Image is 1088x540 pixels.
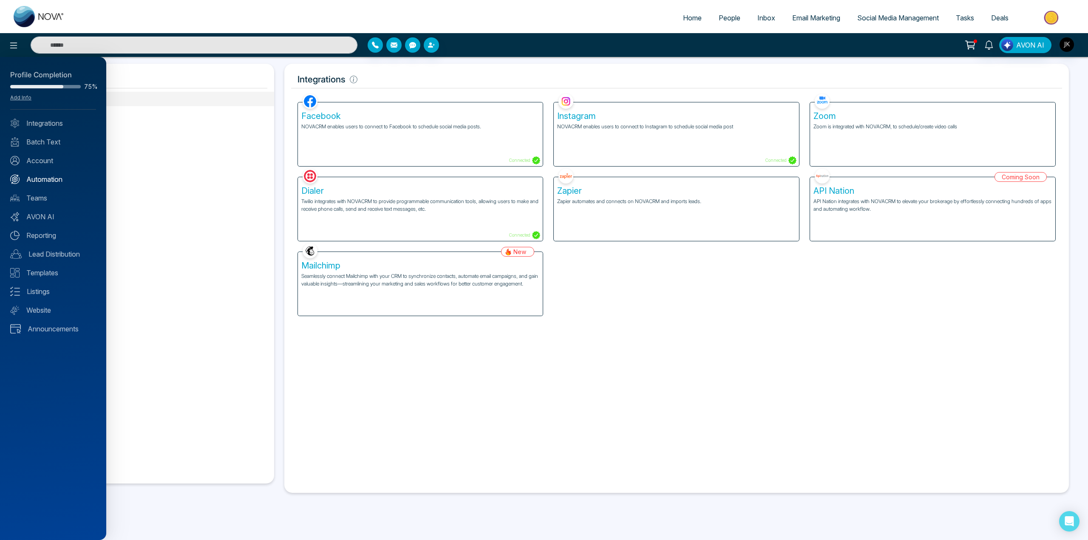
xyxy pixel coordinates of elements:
[10,118,96,128] a: Integrations
[10,155,96,166] a: Account
[10,231,20,240] img: Reporting.svg
[1059,511,1079,532] div: Open Intercom Messenger
[10,175,20,184] img: Automation.svg
[84,84,96,90] span: 75%
[10,94,31,101] a: Add Info
[10,156,20,165] img: Account.svg
[10,287,20,296] img: Listings.svg
[10,249,96,259] a: Lead Distribution
[10,249,22,259] img: Lead-dist.svg
[10,137,20,147] img: batch_text_white.png
[10,174,96,184] a: Automation
[10,119,20,128] img: Integrated.svg
[10,230,96,240] a: Reporting
[10,212,20,221] img: Avon-AI.svg
[10,212,96,222] a: AVON AI
[10,324,21,334] img: announcements.svg
[10,137,96,147] a: Batch Text
[10,193,96,203] a: Teams
[10,305,96,315] a: Website
[10,193,20,203] img: team.svg
[10,324,96,334] a: Announcements
[10,70,96,81] div: Profile Completion
[10,268,20,277] img: Templates.svg
[10,286,96,297] a: Listings
[10,305,20,315] img: Website.svg
[10,268,96,278] a: Templates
